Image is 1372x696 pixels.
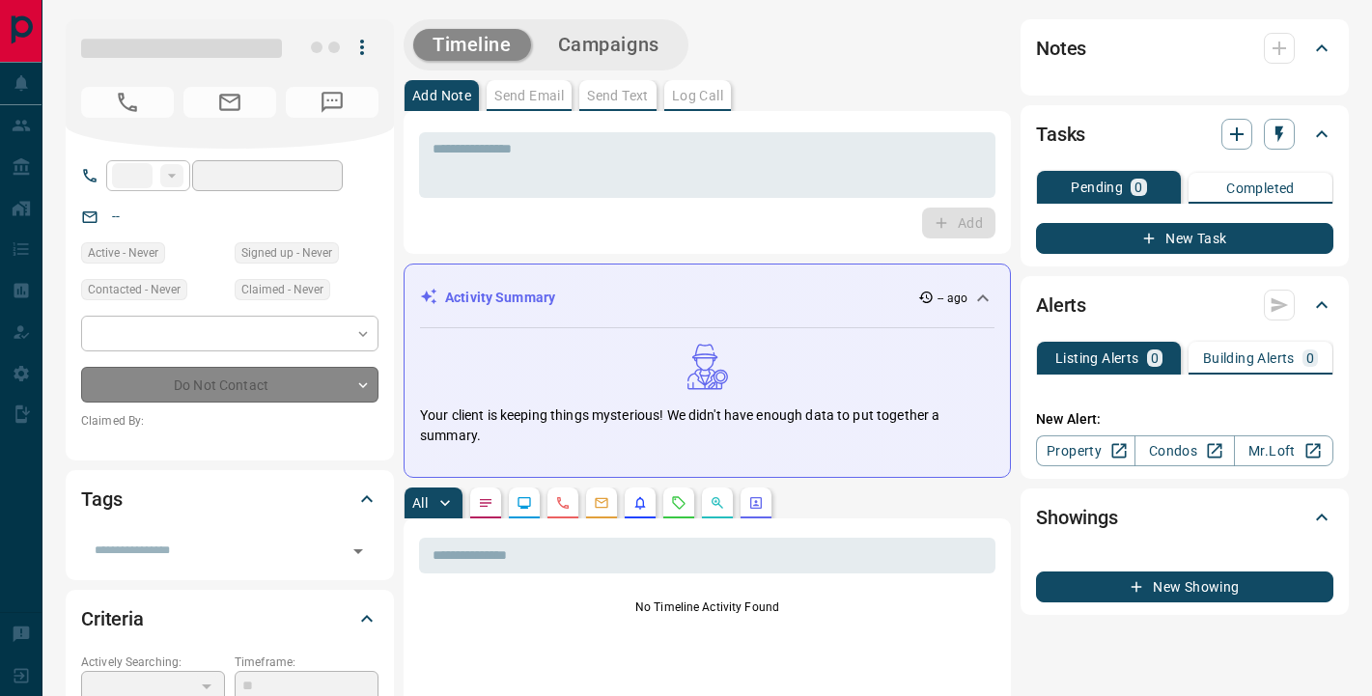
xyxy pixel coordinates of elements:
svg: Lead Browsing Activity [517,495,532,511]
button: New Showing [1036,571,1333,602]
span: Claimed - Never [241,280,323,299]
h2: Tags [81,484,122,515]
div: Showings [1036,494,1333,541]
svg: Listing Alerts [632,495,648,511]
span: Contacted - Never [88,280,181,299]
a: -- [112,209,120,224]
div: Criteria [81,596,378,642]
div: Tags [81,476,378,522]
p: Building Alerts [1203,351,1295,365]
span: No Email [183,87,276,118]
a: Condos [1134,435,1234,466]
p: Timeframe: [235,654,378,671]
button: Open [345,538,372,565]
p: Actively Searching: [81,654,225,671]
a: Mr.Loft [1234,435,1333,466]
svg: Emails [594,495,609,511]
h2: Tasks [1036,119,1085,150]
p: 0 [1151,351,1159,365]
p: All [412,496,428,510]
p: New Alert: [1036,409,1333,430]
div: Do Not Contact [81,367,378,403]
svg: Calls [555,495,571,511]
h2: Criteria [81,603,144,634]
div: Alerts [1036,282,1333,328]
h2: Alerts [1036,290,1086,320]
div: Notes [1036,25,1333,71]
p: 0 [1134,181,1142,194]
button: Campaigns [539,29,679,61]
p: Activity Summary [445,288,555,308]
span: No Number [286,87,378,118]
button: New Task [1036,223,1333,254]
p: -- ago [938,290,967,307]
p: 0 [1306,351,1314,365]
span: No Number [81,87,174,118]
svg: Requests [671,495,686,511]
p: Add Note [412,89,471,102]
svg: Opportunities [710,495,725,511]
a: Property [1036,435,1135,466]
p: Pending [1071,181,1123,194]
h2: Notes [1036,33,1086,64]
p: Claimed By: [81,412,378,430]
div: Activity Summary-- ago [420,280,994,316]
span: Signed up - Never [241,243,332,263]
p: Your client is keeping things mysterious! We didn't have enough data to put together a summary. [420,405,994,446]
svg: Notes [478,495,493,511]
h2: Showings [1036,502,1118,533]
p: Listing Alerts [1055,351,1139,365]
svg: Agent Actions [748,495,764,511]
p: No Timeline Activity Found [419,599,995,616]
div: Tasks [1036,111,1333,157]
span: Active - Never [88,243,158,263]
p: Completed [1226,181,1295,195]
button: Timeline [413,29,531,61]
